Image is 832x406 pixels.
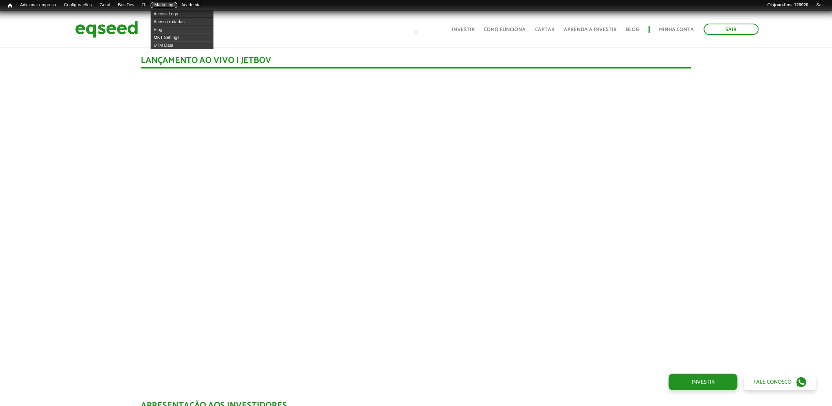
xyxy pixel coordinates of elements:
[774,2,808,7] strong: joao.lins_126920
[60,2,96,8] a: Configurações
[669,374,738,390] a: Investir
[764,2,812,8] a: Olájoao.lins_126920
[141,56,692,68] div: Lançamento ao vivo | JetBov
[4,2,16,9] a: Início
[75,19,138,40] img: EqSeed
[812,2,828,8] a: Sair
[626,27,639,32] a: Blog
[704,24,759,35] a: Sair
[151,10,214,18] a: Access Logs
[114,2,138,8] a: Bus Dev
[659,27,694,32] a: Minha conta
[564,27,617,32] a: Aprenda a investir
[452,27,475,32] a: Investir
[536,27,555,32] a: Captar
[151,2,177,8] a: Marketing
[744,374,816,390] a: Fale conosco
[484,27,526,32] a: Como funciona
[177,2,204,8] a: Academia
[16,2,60,8] a: Adicionar empresa
[8,3,12,8] span: Início
[138,2,151,8] a: RI
[96,2,114,8] a: Geral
